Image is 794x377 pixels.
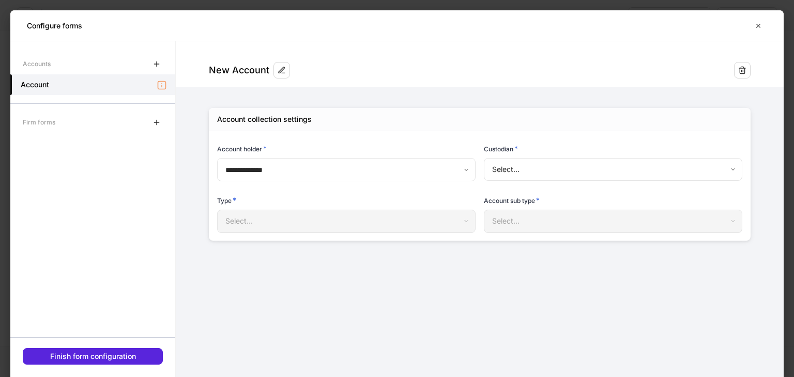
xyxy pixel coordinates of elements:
[484,144,518,154] h6: Custodian
[484,158,742,181] div: Select...
[23,348,163,365] button: Finish form configuration
[484,195,540,206] h6: Account sub type
[23,55,51,73] div: Accounts
[27,21,82,31] h5: Configure forms
[209,64,269,76] div: New Account
[23,113,55,131] div: Firm forms
[217,114,312,124] div: Account collection settings
[21,80,49,90] h5: Account
[217,144,267,154] h6: Account holder
[217,195,236,206] h6: Type
[10,74,175,95] a: Account
[484,210,742,232] div: Select...
[50,353,136,360] div: Finish form configuration
[217,210,475,232] div: Select...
